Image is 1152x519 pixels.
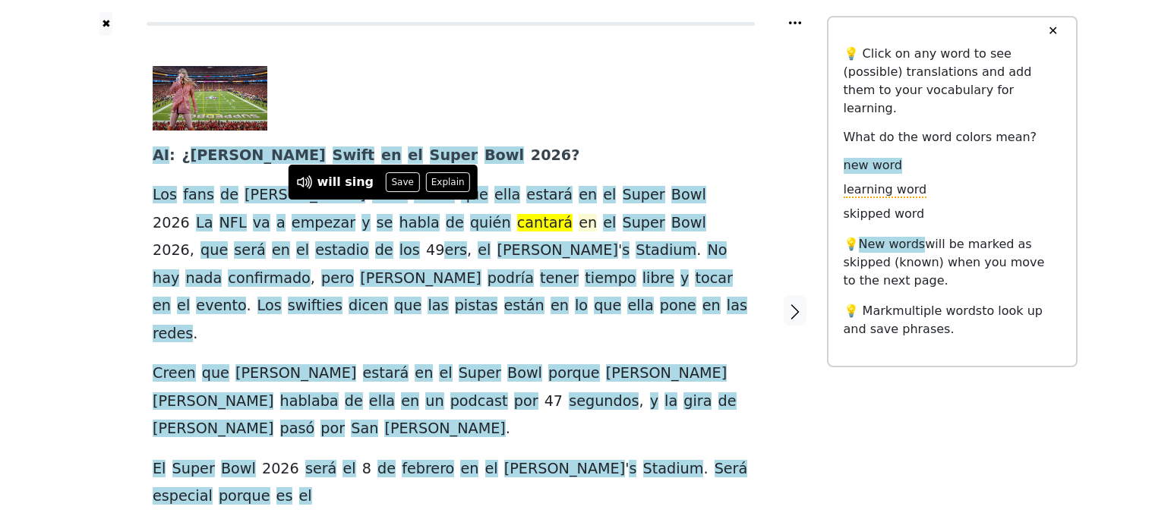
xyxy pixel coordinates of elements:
[276,214,286,233] span: a
[257,297,282,316] span: Los
[196,214,213,233] span: La
[401,392,419,411] span: en
[384,420,505,439] span: [PERSON_NAME]
[450,392,508,411] span: podcast
[399,214,440,233] span: habla
[683,392,712,411] span: gira
[172,460,215,479] span: Super
[402,460,454,479] span: febrero
[185,269,222,288] span: nada
[470,214,511,233] span: quién
[540,269,579,288] span: tener
[859,237,926,253] span: New words
[484,146,524,165] span: Bowl
[426,241,444,260] span: 49
[585,269,636,288] span: tiempo
[363,364,409,383] span: estará
[629,460,636,479] span: s
[361,214,370,233] span: y
[531,146,571,165] span: 2026
[428,297,448,316] span: las
[664,392,677,411] span: la
[504,297,544,316] span: están
[844,206,925,222] span: skipped word
[844,158,902,174] span: new word
[191,146,326,165] span: [PERSON_NAME]
[272,241,290,260] span: en
[153,392,273,411] span: [PERSON_NAME]
[288,297,342,316] span: swifties
[394,297,421,316] span: que
[622,241,630,260] span: s
[181,146,190,165] span: ¿
[623,214,665,233] span: Super
[718,392,737,411] span: de
[680,269,689,288] span: y
[575,297,588,316] span: lo
[245,186,365,205] span: [PERSON_NAME]
[702,297,721,316] span: en
[446,214,464,233] span: de
[349,297,388,316] span: dicen
[467,241,472,260] span: ,
[425,392,443,411] span: un
[488,269,534,288] span: podría
[415,364,433,383] span: en
[506,420,510,439] span: .
[579,186,597,205] span: en
[544,392,563,411] span: 47
[219,214,247,233] span: NFL
[892,304,982,318] span: multiple words
[844,235,1061,290] p: 💡 will be marked as skipped (known) when you move to the next page.
[360,269,481,288] span: [PERSON_NAME]
[220,186,238,205] span: de
[253,214,270,233] span: va
[153,146,169,165] span: AI
[153,364,196,383] span: Creen
[280,392,339,411] span: hablaba
[844,182,927,198] span: learning word
[375,241,393,260] span: de
[430,146,478,165] span: Super
[507,364,542,383] span: Bowl
[627,297,653,316] span: ella
[200,241,228,260] span: que
[844,45,1061,118] p: 💡 Click on any word to see (possible) translations and add them to your vocabulary for learning.
[333,146,375,165] span: Swift
[193,325,197,344] span: .
[153,460,166,479] span: El
[671,214,706,233] span: Bowl
[548,364,600,383] span: porque
[696,241,701,260] span: .
[177,297,190,316] span: el
[727,297,747,316] span: las
[153,241,190,260] span: 2026
[183,186,214,205] span: fans
[459,364,501,383] span: Super
[606,364,727,383] span: [PERSON_NAME]
[444,241,467,260] span: ers
[551,297,569,316] span: en
[362,460,371,479] span: 8
[603,186,616,205] span: el
[514,392,538,411] span: por
[299,487,312,506] span: el
[351,420,378,439] span: San
[219,487,270,506] span: porque
[485,460,498,479] span: el
[221,460,256,479] span: Bowl
[618,241,622,260] span: '
[460,460,478,479] span: en
[153,325,193,344] span: redes
[494,186,520,205] span: ella
[369,392,395,411] span: ella
[660,297,696,316] span: pone
[196,297,246,316] span: evento
[153,297,171,316] span: en
[715,460,748,479] span: Será
[439,364,452,383] span: el
[317,173,374,191] div: will sing
[381,146,402,165] span: en
[707,241,727,260] span: No
[377,460,396,479] span: de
